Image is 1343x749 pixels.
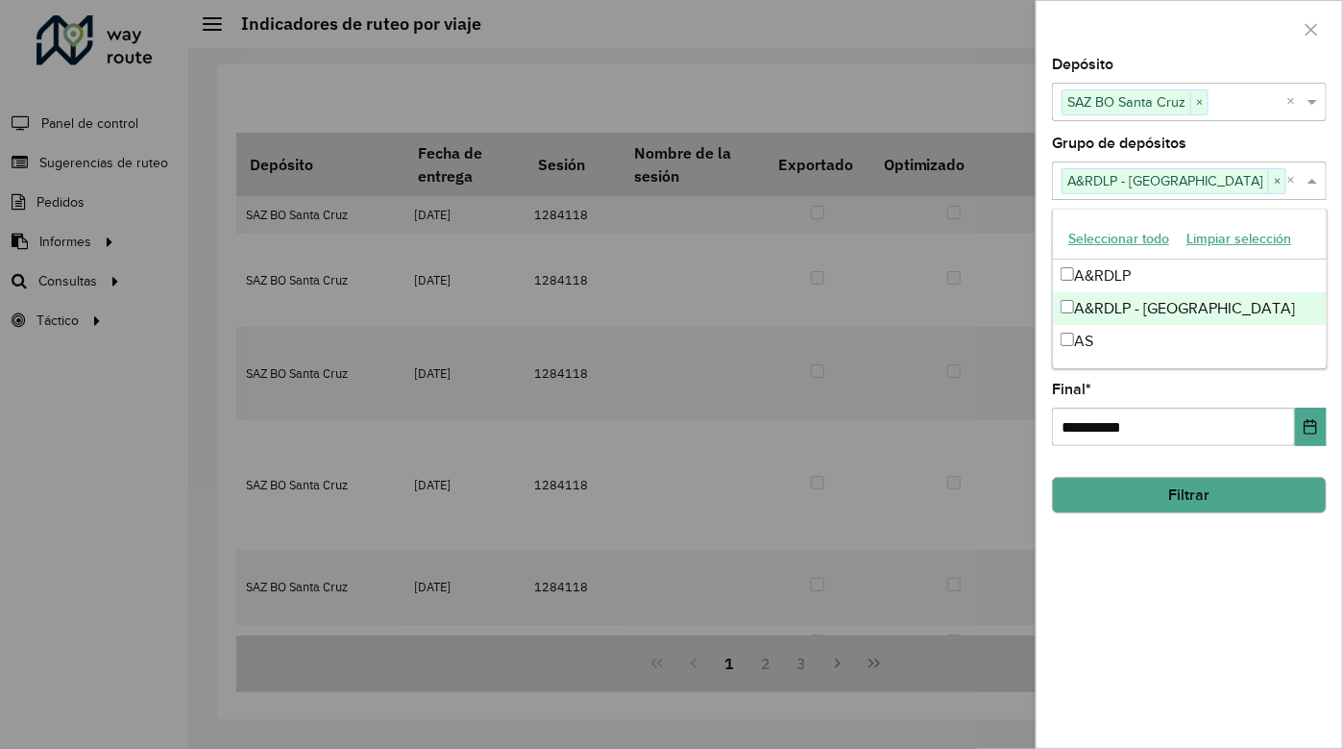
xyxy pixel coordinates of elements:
[1286,90,1303,113] span: Clear all
[1062,90,1190,113] span: SAZ BO Santa Cruz
[1295,408,1327,446] button: Choose Date
[1052,378,1091,401] label: Final
[1053,292,1326,325] div: A&RDLP - [GEOGRAPHIC_DATA]
[1053,325,1326,358] div: AS
[1053,260,1326,292] div: A&RDLP
[1286,169,1303,192] span: Clear all
[1178,224,1300,254] button: Limpiar selección
[1268,170,1285,193] span: ×
[1062,169,1268,192] span: A&RDLP - [GEOGRAPHIC_DATA]
[1060,224,1178,254] button: Seleccionar todo
[1052,477,1327,513] button: Filtrar
[1052,209,1327,369] ng-dropdown-panel: Options list
[1190,91,1208,114] span: ×
[1052,132,1186,155] label: Grupo de depósitos
[1052,53,1113,76] label: Depósito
